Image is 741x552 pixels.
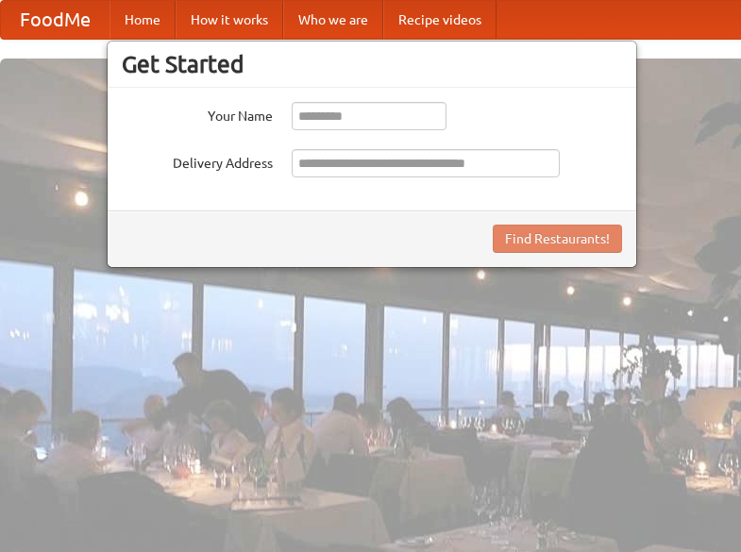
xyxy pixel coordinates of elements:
[493,225,622,253] button: Find Restaurants!
[383,1,497,39] a: Recipe videos
[122,102,273,125] label: Your Name
[1,1,109,39] a: FoodMe
[283,1,383,39] a: Who we are
[176,1,283,39] a: How it works
[122,50,622,78] h3: Get Started
[109,1,176,39] a: Home
[122,149,273,173] label: Delivery Address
